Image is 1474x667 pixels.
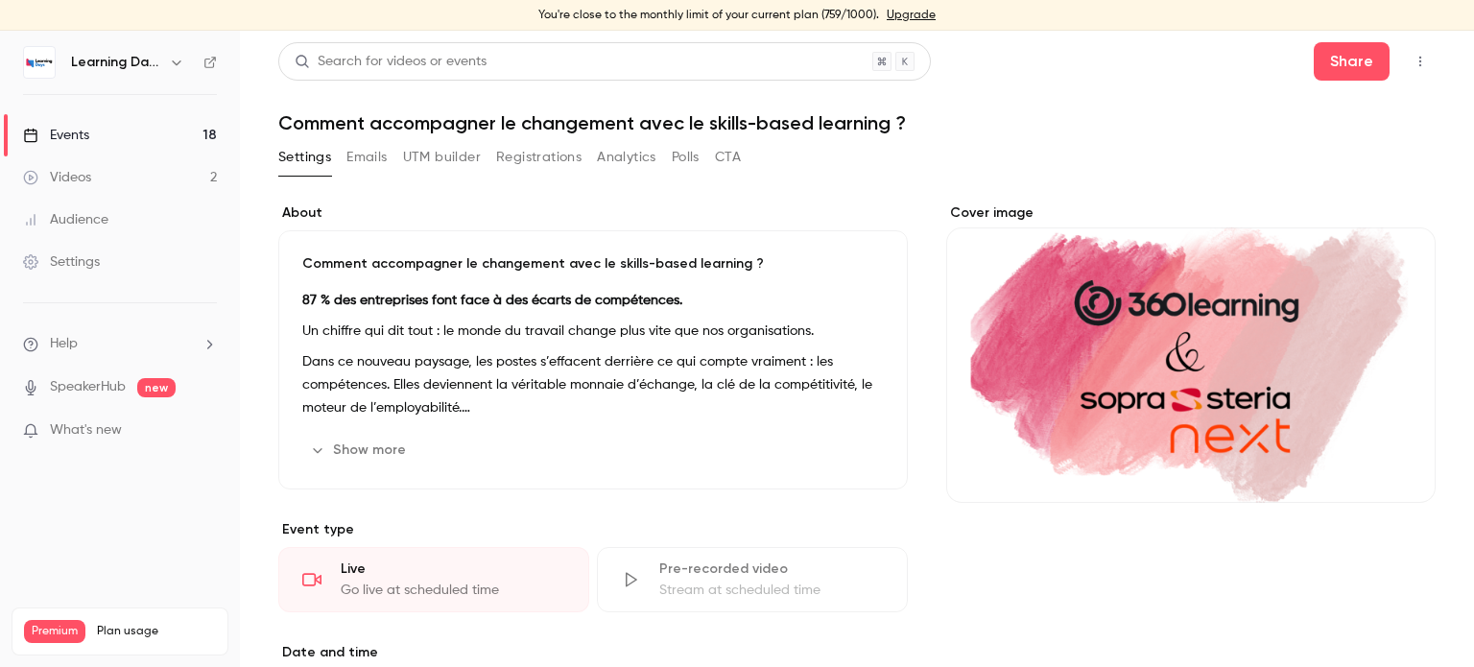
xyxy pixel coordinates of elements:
[403,142,481,173] button: UTM builder
[295,52,487,72] div: Search for videos or events
[659,560,884,579] div: Pre-recorded video
[302,320,884,343] p: Un chiffre qui dit tout : le monde du travail change plus vite que nos organisations.
[887,8,936,23] a: Upgrade
[50,420,122,441] span: What's new
[23,252,100,272] div: Settings
[597,547,908,612] div: Pre-recorded videoStream at scheduled time
[278,547,589,612] div: LiveGo live at scheduled time
[715,142,741,173] button: CTA
[302,350,884,419] p: Dans ce nouveau paysage, les postes s’effacent derrière ce qui compte vraiment : les compétences....
[23,210,108,229] div: Audience
[597,142,656,173] button: Analytics
[23,334,217,354] li: help-dropdown-opener
[946,203,1436,503] section: Cover image
[341,560,565,579] div: Live
[278,643,908,662] label: Date and time
[946,203,1436,223] label: Cover image
[278,142,331,173] button: Settings
[496,142,582,173] button: Registrations
[346,142,387,173] button: Emails
[672,142,700,173] button: Polls
[194,422,217,440] iframe: Noticeable Trigger
[302,294,682,307] strong: 87 % des entreprises font face à des écarts de compétences.
[50,377,126,397] a: SpeakerHub
[71,53,161,72] h6: Learning Days
[97,624,216,639] span: Plan usage
[137,378,176,397] span: new
[302,435,417,465] button: Show more
[50,334,78,354] span: Help
[278,203,908,223] label: About
[278,520,908,539] p: Event type
[341,581,565,600] div: Go live at scheduled time
[302,254,884,274] p: Comment accompagner le changement avec le skills-based learning ?
[23,168,91,187] div: Videos
[24,47,55,78] img: Learning Days
[1314,42,1390,81] button: Share
[24,620,85,643] span: Premium
[278,111,1436,134] h1: Comment accompagner le changement avec le skills-based learning ?
[659,581,884,600] div: Stream at scheduled time
[23,126,89,145] div: Events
